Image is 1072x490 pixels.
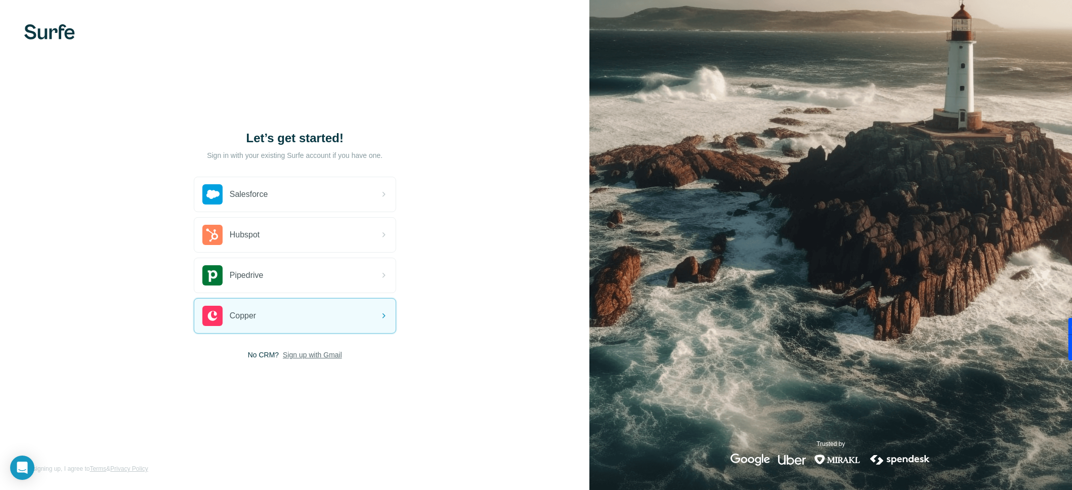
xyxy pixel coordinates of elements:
[230,188,268,200] span: Salesforce
[110,465,148,472] a: Privacy Policy
[248,350,279,360] span: No CRM?
[869,454,931,466] img: spendesk's logo
[202,225,223,245] img: hubspot's logo
[24,464,148,473] span: By signing up, I agree to &
[207,150,382,160] p: Sign in with your existing Surfe account if you have one.
[814,454,861,466] img: mirakl's logo
[283,350,342,360] button: Sign up with Gmail
[230,310,256,322] span: Copper
[10,456,34,480] div: Open Intercom Messenger
[202,265,223,285] img: pipedrive's logo
[230,229,260,241] span: Hubspot
[194,130,396,146] h1: Let’s get started!
[731,454,770,466] img: google's logo
[230,269,264,281] span: Pipedrive
[778,454,806,466] img: uber's logo
[24,24,75,39] img: Surfe's logo
[90,465,106,472] a: Terms
[817,439,845,448] p: Trusted by
[202,306,223,326] img: copper's logo
[202,184,223,205] img: salesforce's logo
